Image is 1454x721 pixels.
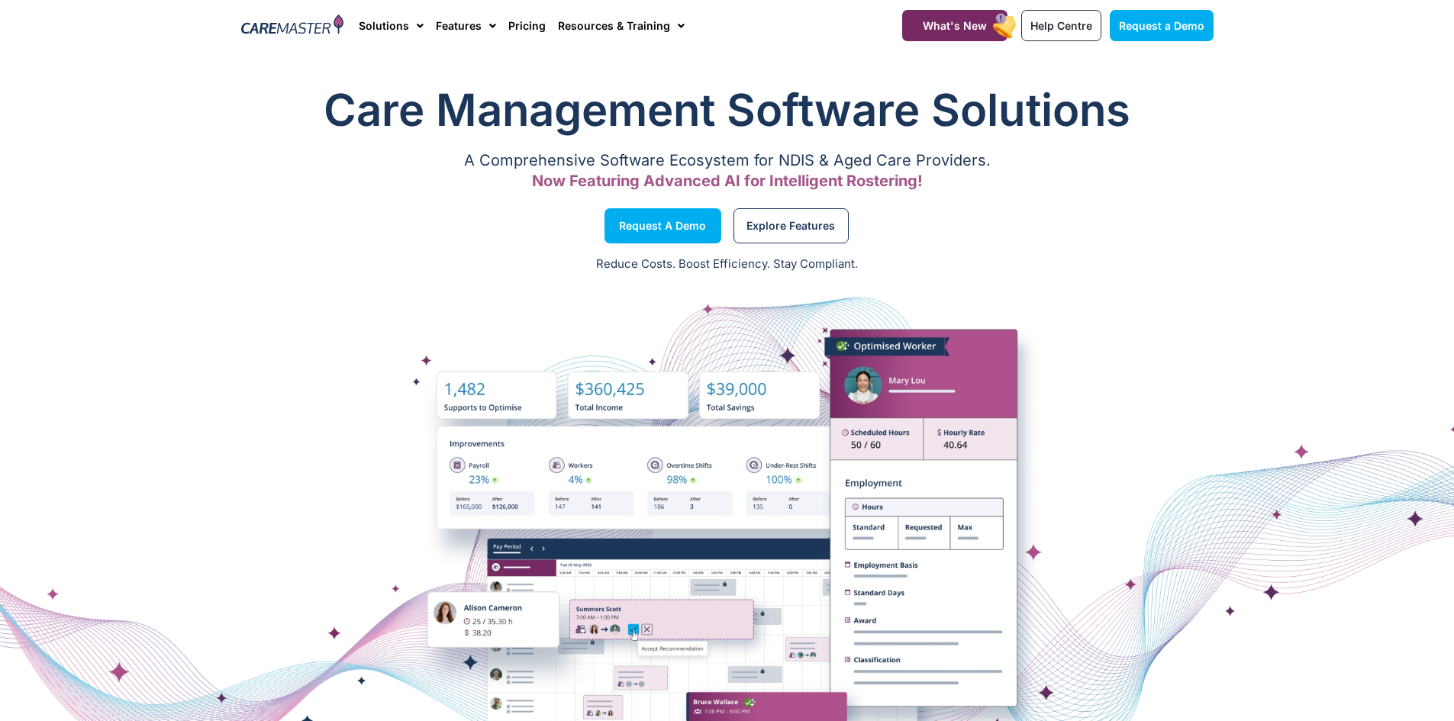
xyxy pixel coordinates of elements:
a: What's New [902,10,1007,41]
span: What's New [923,19,987,32]
p: A Comprehensive Software Ecosystem for NDIS & Aged Care Providers. [241,156,1214,166]
span: Help Centre [1030,19,1092,32]
span: Request a Demo [619,222,706,230]
a: Request a Demo [604,208,721,243]
span: Now Featuring Advanced AI for Intelligent Rostering! [532,172,923,190]
img: CareMaster Logo [241,14,344,37]
span: Request a Demo [1119,19,1204,32]
a: Request a Demo [1110,10,1214,41]
p: Reduce Costs. Boost Efficiency. Stay Compliant. [9,256,1445,273]
span: Explore Features [746,222,835,230]
h1: Care Management Software Solutions [241,79,1214,140]
a: Explore Features [733,208,849,243]
a: Help Centre [1021,10,1101,41]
